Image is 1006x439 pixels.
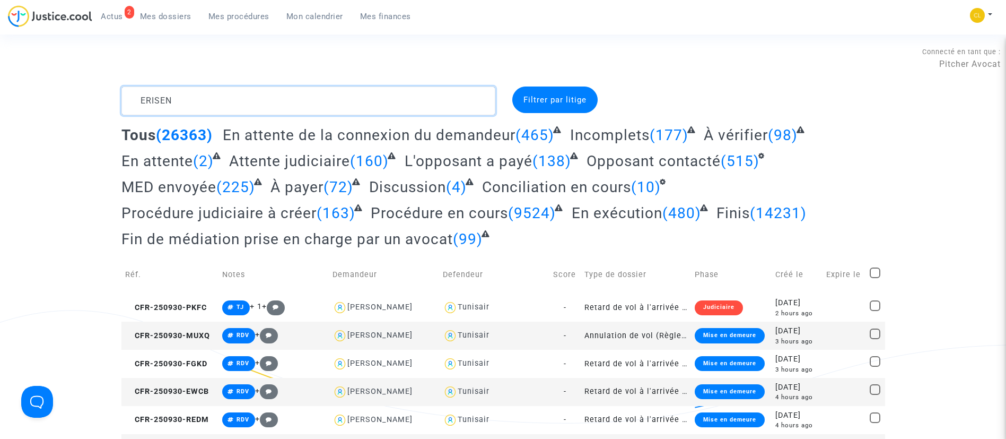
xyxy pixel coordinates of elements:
div: Mise en demeure [695,356,765,371]
td: Defendeur [439,256,549,294]
div: [PERSON_NAME] [347,387,413,396]
span: En attente [121,152,193,170]
span: Actus [101,12,123,21]
span: (9524) [508,204,556,222]
span: CFR-250930-FGKD [125,359,207,368]
td: Annulation de vol (Règlement CE n°261/2004) [581,322,691,350]
img: 6fca9af68d76bfc0a5525c74dfee314f [970,8,985,23]
span: À payer [270,178,323,196]
div: Tunisair [458,359,489,368]
img: icon-user.svg [333,300,348,315]
img: icon-user.svg [333,412,348,428]
span: Finis [716,204,750,222]
div: Tunisair [458,331,489,340]
span: Discussion [369,178,446,196]
img: icon-user.svg [333,384,348,400]
a: Mes finances [352,8,419,24]
div: 2 hours ago [775,309,819,318]
span: MED envoyée [121,178,216,196]
td: Phase [691,256,772,294]
span: CFR-250930-REDM [125,415,209,424]
span: + [255,330,278,339]
a: 2Actus [92,8,132,24]
iframe: Help Scout Beacon - Open [21,386,53,418]
div: Mise en demeure [695,328,765,343]
div: 4 hours ago [775,421,819,430]
td: Retard de vol à l'arrivée (Règlement CE n°261/2004) [581,378,691,406]
span: (2) [193,152,214,170]
span: + [255,386,278,395]
span: Filtrer par litige [523,95,587,105]
div: 3 hours ago [775,365,819,374]
div: [PERSON_NAME] [347,415,413,424]
span: Incomplets [570,126,650,144]
span: (14231) [750,204,807,222]
span: Mes finances [360,12,411,21]
div: Tunisair [458,303,489,312]
span: CFR-250930-PKFC [125,303,207,312]
td: Retard de vol à l'arrivée (Règlement CE n°261/2004) [581,406,691,434]
img: icon-user.svg [333,328,348,343]
div: [DATE] [775,325,819,337]
span: Fin de médiation prise en charge par un avocat [121,230,453,248]
td: Type de dossier [581,256,691,294]
span: (99) [453,230,483,248]
img: jc-logo.svg [8,5,92,27]
div: 4 hours ago [775,393,819,402]
span: Connecté en tant que : [922,48,1001,56]
span: (4) [446,178,467,196]
span: Tous [121,126,156,144]
span: Procédure en cours [371,204,508,222]
img: icon-user.svg [443,384,458,400]
span: Attente judiciaire [229,152,350,170]
img: icon-user.svg [333,356,348,372]
div: 3 hours ago [775,337,819,346]
td: Expire le [823,256,866,294]
span: - [564,359,566,368]
div: Judiciaire [695,300,743,315]
span: - [564,415,566,424]
span: RDV [237,360,249,367]
td: Réf. [121,256,218,294]
span: RDV [237,416,249,423]
img: icon-user.svg [443,328,458,343]
span: - [564,387,566,396]
span: (177) [650,126,688,144]
span: - [564,331,566,340]
span: En exécution [572,204,662,222]
td: Créé le [772,256,823,294]
span: CFR-250930-EWCB [125,387,209,396]
div: [PERSON_NAME] [347,303,413,312]
span: (465) [515,126,554,144]
span: (160) [350,152,389,170]
div: 2 [125,6,134,19]
span: (98) [768,126,798,144]
span: TJ [237,304,244,311]
td: Notes [218,256,329,294]
div: [PERSON_NAME] [347,331,413,340]
td: Score [549,256,581,294]
div: Mise en demeure [695,412,765,427]
span: Mes dossiers [140,12,191,21]
td: Retard de vol à l'arrivée (Règlement CE n°261/2004) [581,350,691,378]
span: (480) [662,204,701,222]
span: Conciliation en cours [482,178,631,196]
span: Mes procédures [208,12,269,21]
td: Demandeur [329,256,439,294]
span: À vérifier [704,126,768,144]
div: Tunisair [458,387,489,396]
span: (225) [216,178,255,196]
span: + [255,415,278,424]
img: icon-user.svg [443,412,458,428]
a: Mon calendrier [278,8,352,24]
span: (163) [317,204,355,222]
span: (72) [323,178,353,196]
span: CFR-250930-MUXQ [125,331,210,340]
div: [DATE] [775,382,819,393]
span: L'opposant a payé [405,152,532,170]
span: RDV [237,388,249,395]
td: Retard de vol à l'arrivée (Règlement CE n°261/2004) [581,294,691,322]
a: Mes procédures [200,8,278,24]
span: Mon calendrier [286,12,343,21]
div: [PERSON_NAME] [347,359,413,368]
